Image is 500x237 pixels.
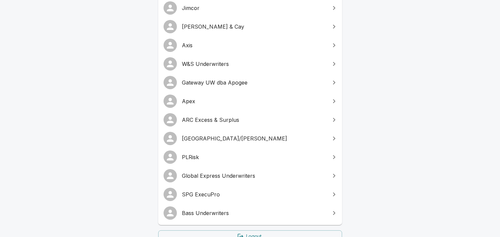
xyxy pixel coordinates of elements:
[158,36,342,55] a: Axis
[182,116,326,124] span: ARC Excess & Surplus
[182,209,326,217] span: Bass Underwriters
[182,60,326,68] span: W&S Underwriters
[158,129,342,148] a: [GEOGRAPHIC_DATA]/[PERSON_NAME]
[182,97,326,105] span: Apex
[182,4,326,12] span: Jimcor
[158,111,342,129] a: ARC Excess & Surplus
[158,17,342,36] a: [PERSON_NAME] & Cay
[158,92,342,111] a: Apex
[182,41,326,49] span: Axis
[182,23,326,31] span: [PERSON_NAME] & Cay
[182,190,326,198] span: SPG ExecuPro
[158,204,342,222] a: Bass Underwriters
[182,153,326,161] span: PLRisk
[158,185,342,204] a: SPG ExecuPro
[182,79,326,87] span: Gateway UW dba Apogee
[158,166,342,185] a: Global Express Underwriters
[158,55,342,73] a: W&S Underwriters
[182,134,326,142] span: [GEOGRAPHIC_DATA]/[PERSON_NAME]
[182,172,326,180] span: Global Express Underwriters
[158,148,342,166] a: PLRisk
[158,73,342,92] a: Gateway UW dba Apogee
